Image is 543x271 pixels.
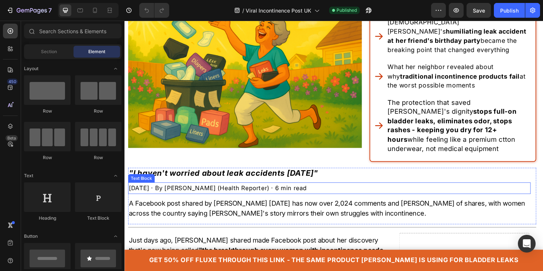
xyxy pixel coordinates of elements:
strong: Get 50% Off Fluxe Through This Link - The Same Product [PERSON_NAME] is Using For Bladder Leaks [26,250,417,257]
strong: eliminates odor, stops rashes - keeping you dry for 12+ hours [279,102,410,130]
span: Toggle open [110,230,122,242]
span: Section [41,48,57,55]
strong: humiliating leak accident at her friend's birthday party [279,7,426,25]
div: 450 [7,79,18,85]
div: Text Block [75,215,122,222]
span: The protection that saved [PERSON_NAME]'s dignity while feeling like a premium ctton underwear, n... [279,82,416,140]
span: Toggle open [110,63,122,75]
div: Row [75,154,122,161]
span: / [242,7,244,14]
div: Row [24,154,71,161]
input: Search Sections & Elements [24,24,122,38]
button: Save [467,3,491,18]
div: Heading [24,215,71,222]
span: Button [24,233,38,240]
strong: "the breakthrough every woman with incontinence needs to know about." [4,239,274,258]
span: Viral Incontinence Post UK [246,7,311,14]
div: Publish [500,7,519,14]
span: Text [24,172,33,179]
div: Row [75,108,122,114]
button: Publish [494,3,525,18]
iframe: Design area [124,21,543,271]
div: Open Intercom Messenger [518,235,536,253]
div: Beta [6,135,18,141]
button: 7 [3,3,55,18]
strong: traditional incontinence products fail [291,55,418,63]
div: Undo/Redo [139,3,169,18]
span: Element [88,48,105,55]
span: Published [337,7,357,14]
span: A Facebook post shared by [PERSON_NAME] [DATE] has now over 2,024 comments and [PERSON_NAME] of s... [4,189,424,208]
p: 7 [48,6,52,15]
div: Text Block [5,164,30,170]
strong: stops full-on bladder leaks, [279,92,416,110]
span: What her neighbor revealed about why at the worst possible moments [279,45,425,72]
span: Just days ago, [PERSON_NAME] shared made Facebook post about her discovery that's now being called [4,229,274,258]
span: Toggle open [110,170,122,182]
span: [DATE] · By [PERSON_NAME] (Health Reporter) · 6 min read [4,174,193,181]
span: Layout [24,65,38,72]
div: Row [24,108,71,114]
span: Save [473,7,485,14]
strong: "I haven't worried about leak accidents [DATE]" [4,157,205,166]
